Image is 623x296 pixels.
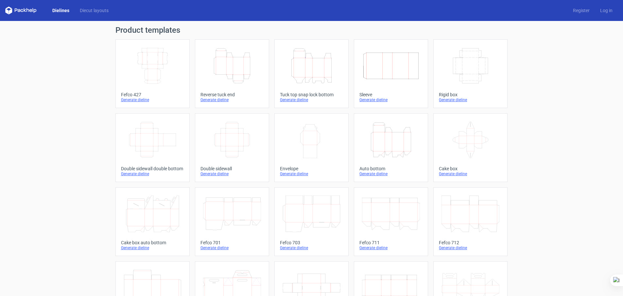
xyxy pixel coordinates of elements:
[47,7,75,14] a: Dielines
[280,92,343,97] div: Tuck top snap lock bottom
[200,97,264,102] div: Generate dieline
[195,39,269,108] a: Reverse tuck endGenerate dieline
[439,240,502,245] div: Fefco 712
[280,171,343,176] div: Generate dieline
[439,171,502,176] div: Generate dieline
[280,166,343,171] div: Envelope
[195,113,269,182] a: Double sidewallGenerate dieline
[354,113,428,182] a: Auto bottomGenerate dieline
[280,245,343,250] div: Generate dieline
[121,97,184,102] div: Generate dieline
[121,171,184,176] div: Generate dieline
[280,240,343,245] div: Fefco 703
[121,245,184,250] div: Generate dieline
[595,7,618,14] a: Log in
[439,92,502,97] div: Rigid box
[433,187,508,256] a: Fefco 712Generate dieline
[200,245,264,250] div: Generate dieline
[200,166,264,171] div: Double sidewall
[359,240,423,245] div: Fefco 711
[568,7,595,14] a: Register
[359,97,423,102] div: Generate dieline
[354,187,428,256] a: Fefco 711Generate dieline
[359,245,423,250] div: Generate dieline
[115,113,190,182] a: Double sidewall double bottomGenerate dieline
[433,113,508,182] a: Cake boxGenerate dieline
[195,187,269,256] a: Fefco 701Generate dieline
[200,92,264,97] div: Reverse tuck end
[121,92,184,97] div: Fefco 427
[121,240,184,245] div: Cake box auto bottom
[115,39,190,108] a: Fefco 427Generate dieline
[359,166,423,171] div: Auto bottom
[359,171,423,176] div: Generate dieline
[274,39,349,108] a: Tuck top snap lock bottomGenerate dieline
[354,39,428,108] a: SleeveGenerate dieline
[75,7,114,14] a: Diecut layouts
[280,97,343,102] div: Generate dieline
[200,171,264,176] div: Generate dieline
[115,187,190,256] a: Cake box auto bottomGenerate dieline
[439,97,502,102] div: Generate dieline
[274,187,349,256] a: Fefco 703Generate dieline
[200,240,264,245] div: Fefco 701
[115,26,508,34] h1: Product templates
[433,39,508,108] a: Rigid boxGenerate dieline
[274,113,349,182] a: EnvelopeGenerate dieline
[121,166,184,171] div: Double sidewall double bottom
[439,245,502,250] div: Generate dieline
[359,92,423,97] div: Sleeve
[439,166,502,171] div: Cake box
